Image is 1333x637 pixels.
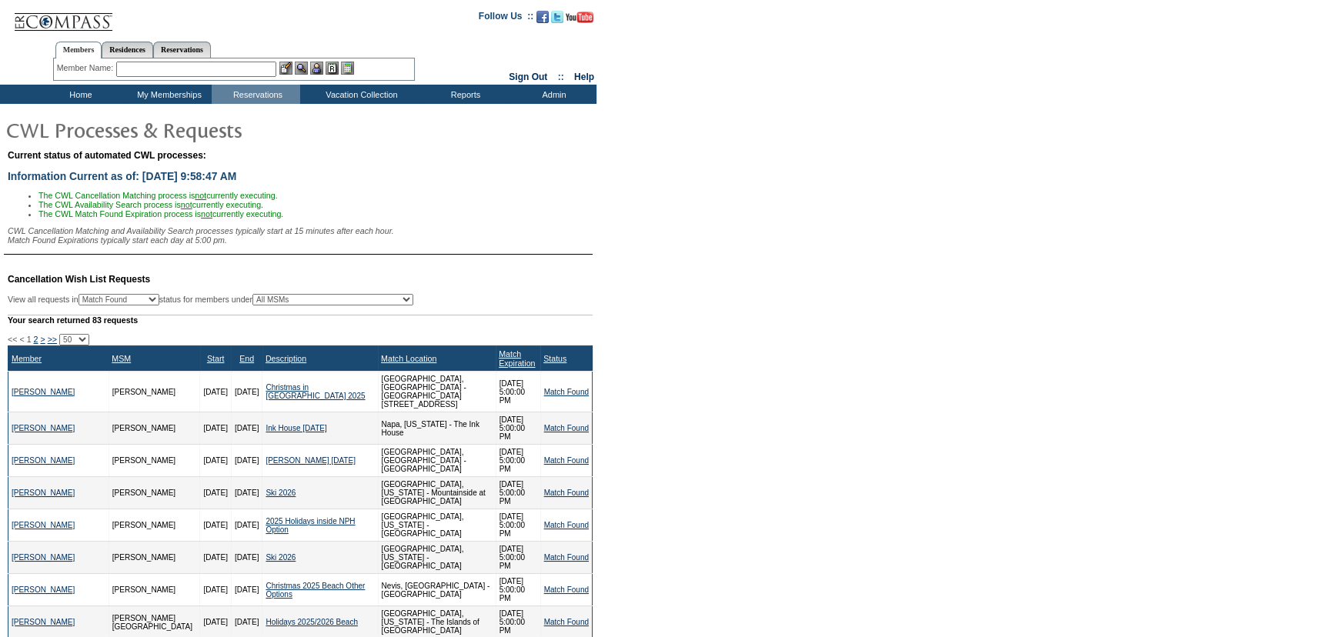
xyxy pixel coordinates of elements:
[496,574,540,606] td: [DATE] 5:00:00 PM
[12,354,42,363] a: Member
[378,574,496,606] td: Nevis, [GEOGRAPHIC_DATA] - [GEOGRAPHIC_DATA]
[378,509,496,542] td: [GEOGRAPHIC_DATA], [US_STATE] - [GEOGRAPHIC_DATA]
[266,553,296,562] a: Ski 2026
[12,424,75,432] a: [PERSON_NAME]
[266,383,365,400] a: Christmas in [GEOGRAPHIC_DATA] 2025
[12,489,75,497] a: [PERSON_NAME]
[536,11,549,23] img: Become our fan on Facebook
[499,349,535,368] a: Match Expiration
[496,542,540,574] td: [DATE] 5:00:00 PM
[12,521,75,529] a: [PERSON_NAME]
[266,517,355,534] a: 2025 Holidays inside NPH Option
[378,372,496,412] td: [GEOGRAPHIC_DATA], [GEOGRAPHIC_DATA] - [GEOGRAPHIC_DATA][STREET_ADDRESS]
[266,424,326,432] a: Ink House [DATE]
[378,477,496,509] td: [GEOGRAPHIC_DATA], [US_STATE] - Mountainside at [GEOGRAPHIC_DATA]
[544,424,589,432] a: Match Found
[295,62,308,75] img: View
[378,445,496,477] td: [GEOGRAPHIC_DATA], [GEOGRAPHIC_DATA] - [GEOGRAPHIC_DATA]
[231,574,262,606] td: [DATE]
[266,354,306,363] a: Description
[310,62,323,75] img: Impersonate
[544,585,589,594] a: Match Found
[109,509,200,542] td: [PERSON_NAME]
[479,9,533,28] td: Follow Us ::
[38,209,283,218] span: The CWL Match Found Expiration process is currently executing.
[496,445,540,477] td: [DATE] 5:00:00 PM
[57,62,116,75] div: Member Name:
[266,582,365,599] a: Christmas 2025 Beach Other Options
[112,354,131,363] a: MSM
[35,85,123,104] td: Home
[12,585,75,594] a: [PERSON_NAME]
[231,477,262,509] td: [DATE]
[8,335,17,344] span: <<
[544,521,589,529] a: Match Found
[200,477,231,509] td: [DATE]
[34,335,38,344] a: 2
[231,445,262,477] td: [DATE]
[38,200,263,209] span: The CWL Availability Search process is currently executing.
[381,354,436,363] a: Match Location
[378,542,496,574] td: [GEOGRAPHIC_DATA], [US_STATE] - [GEOGRAPHIC_DATA]
[55,42,102,58] a: Members
[266,618,358,626] a: Holidays 2025/2026 Beach
[341,62,354,75] img: b_calculator.gif
[200,412,231,445] td: [DATE]
[544,553,589,562] a: Match Found
[200,445,231,477] td: [DATE]
[326,62,339,75] img: Reservations
[496,477,540,509] td: [DATE] 5:00:00 PM
[102,42,153,58] a: Residences
[48,335,57,344] a: >>
[544,618,589,626] a: Match Found
[212,85,300,104] td: Reservations
[109,477,200,509] td: [PERSON_NAME]
[300,85,419,104] td: Vacation Collection
[8,274,150,285] span: Cancellation Wish List Requests
[574,72,594,82] a: Help
[544,456,589,465] a: Match Found
[509,72,547,82] a: Sign Out
[109,445,200,477] td: [PERSON_NAME]
[109,574,200,606] td: [PERSON_NAME]
[543,354,566,363] a: Status
[123,85,212,104] td: My Memberships
[231,372,262,412] td: [DATE]
[536,15,549,25] a: Become our fan on Facebook
[12,388,75,396] a: [PERSON_NAME]
[239,354,254,363] a: End
[8,170,236,182] span: Information Current as of: [DATE] 9:58:47 AM
[181,200,192,209] u: not
[544,388,589,396] a: Match Found
[496,509,540,542] td: [DATE] 5:00:00 PM
[38,191,278,200] span: The CWL Cancellation Matching process is currently executing.
[551,11,563,23] img: Follow us on Twitter
[109,412,200,445] td: [PERSON_NAME]
[201,209,212,218] u: not
[195,191,206,200] u: not
[153,42,211,58] a: Reservations
[200,542,231,574] td: [DATE]
[279,62,292,75] img: b_edit.gif
[12,456,75,465] a: [PERSON_NAME]
[200,372,231,412] td: [DATE]
[544,489,589,497] a: Match Found
[566,12,593,23] img: Subscribe to our YouTube Channel
[508,85,596,104] td: Admin
[12,553,75,562] a: [PERSON_NAME]
[40,335,45,344] a: >
[27,335,32,344] span: 1
[8,294,413,305] div: View all requests in status for members under
[266,489,296,497] a: Ski 2026
[558,72,564,82] span: ::
[378,412,496,445] td: Napa, [US_STATE] - The Ink House
[109,372,200,412] td: [PERSON_NAME]
[200,509,231,542] td: [DATE]
[231,509,262,542] td: [DATE]
[231,412,262,445] td: [DATE]
[566,15,593,25] a: Subscribe to our YouTube Channel
[496,372,540,412] td: [DATE] 5:00:00 PM
[8,315,593,325] div: Your search returned 83 requests
[109,542,200,574] td: [PERSON_NAME]
[419,85,508,104] td: Reports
